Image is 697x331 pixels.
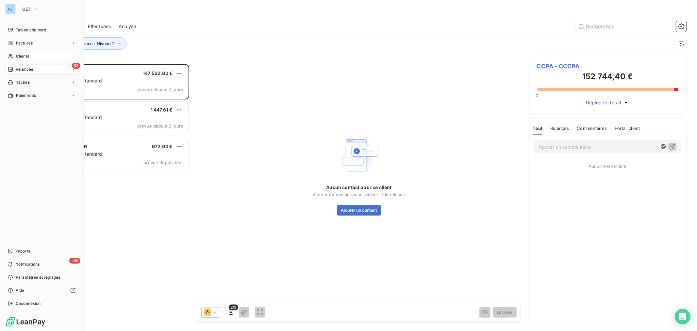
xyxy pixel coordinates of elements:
[16,274,60,280] span: Paramètres et réglages
[337,205,381,216] button: Ajouter un contact
[16,27,46,33] span: Tableau de bord
[16,287,25,293] span: Aide
[16,79,30,85] span: Tâches
[16,248,30,254] span: Imports
[16,40,33,46] span: Factures
[229,305,238,310] span: 2/3
[22,7,31,12] span: OET
[326,184,391,191] span: Aucun contact pour ce client
[615,126,640,131] span: Portail client
[338,134,380,176] img: Empty state
[577,126,607,131] span: Commentaires
[119,23,136,30] span: Analyse
[15,261,40,267] span: Notifications
[493,307,517,318] button: Envoyer
[537,71,678,84] h3: 152 744,40 €
[88,23,111,30] span: Effectuées
[537,62,678,71] span: CCPA - CCCPA
[137,87,183,92] span: prévue depuis 2 jours
[313,192,405,197] span: Ajouter un contact pour accéder à la relance
[675,309,690,324] div: Open Intercom Messenger
[16,301,41,306] span: Déconnexion
[589,164,626,169] span: Aucun évènement
[584,99,631,106] button: Déplier le détail
[586,99,622,106] span: Déplier le détail
[5,317,46,327] img: Logo LeanPay
[533,126,543,131] span: Tout
[69,258,80,264] span: +99
[56,41,115,46] span: Niveau de relance : Niveau 2
[550,126,569,131] span: Relances
[16,93,36,98] span: Paiements
[152,144,173,149] span: 972,00 €
[143,70,173,76] span: 147 532,80 €
[31,64,189,331] div: grid
[16,66,33,72] span: Relances
[46,37,127,50] button: Niveau de relance : Niveau 2
[536,93,539,98] span: 0
[16,53,29,59] span: Clients
[5,4,16,14] div: OE
[137,123,183,129] span: prévue depuis 2 jours
[143,160,183,165] span: prévue depuis hier
[151,107,173,113] span: 1 447,61 €
[5,285,78,296] a: Aide
[575,21,673,32] input: Rechercher
[72,63,80,69] span: 63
